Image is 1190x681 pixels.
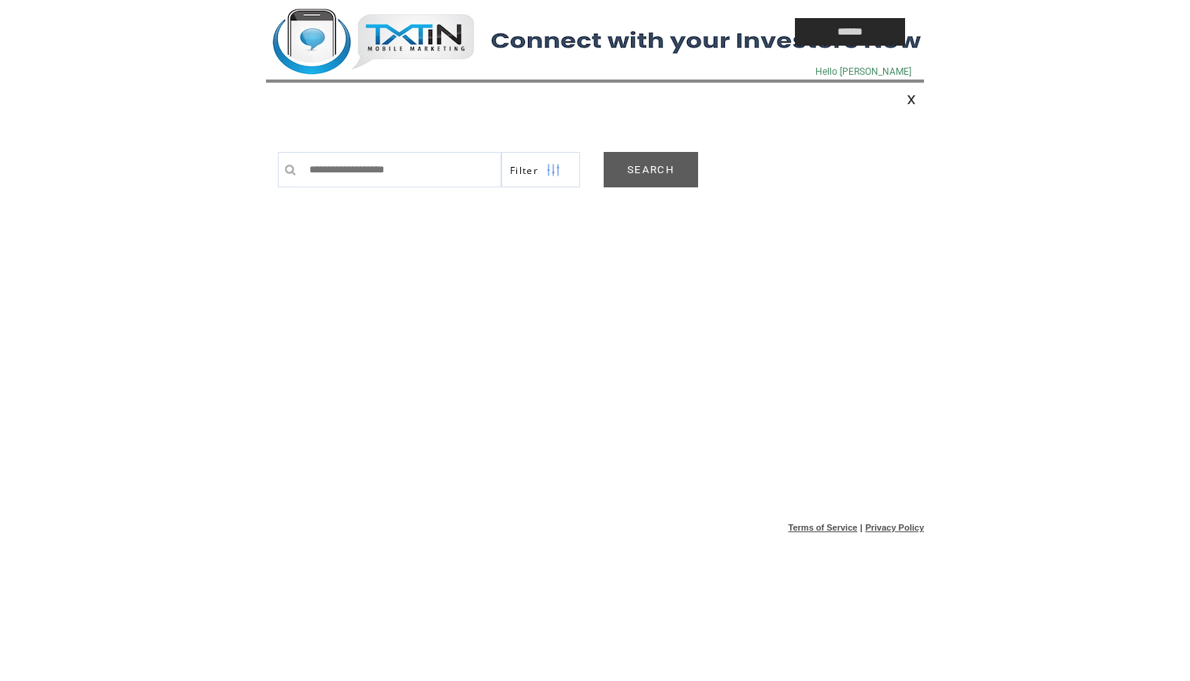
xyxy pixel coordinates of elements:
span: Hello [PERSON_NAME] [815,66,911,77]
a: Terms of Service [789,523,858,532]
span: | [860,523,863,532]
a: SEARCH [604,152,698,187]
a: Filter [501,152,580,187]
a: Privacy Policy [865,523,924,532]
span: Show filters [510,164,538,177]
img: filters.png [546,153,560,188]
